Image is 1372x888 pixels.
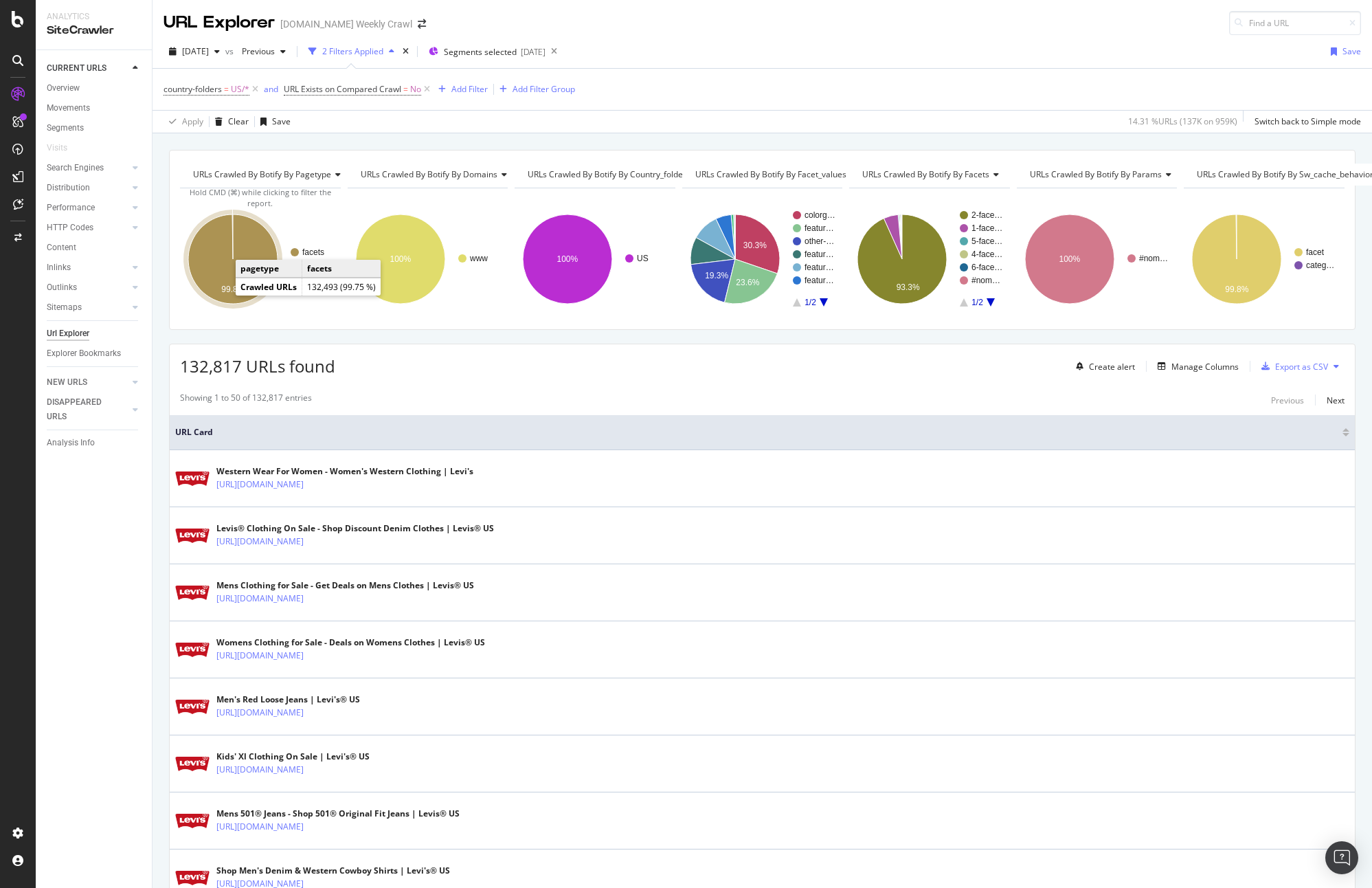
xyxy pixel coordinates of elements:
text: 4-face… [971,249,1002,259]
text: featur… [805,223,834,233]
span: 2025 Aug. 28th [182,45,209,57]
text: featur… [805,263,834,272]
text: 1-face… [971,223,1002,233]
div: CURRENT URLS [47,61,106,76]
a: Sitemaps [47,300,128,315]
text: 5-face… [971,236,1002,246]
a: NEW URLS [47,375,128,390]
div: A chart. [682,199,843,319]
button: Switch back to Simple mode [1249,111,1361,133]
div: Analytics [47,11,141,23]
div: and [264,83,278,95]
img: main image [175,586,210,600]
span: URLs Crawled By Botify By country_folders [528,168,690,180]
a: Content [47,241,142,255]
div: Sitemaps [47,300,82,315]
img: main image [175,757,210,771]
button: and [264,82,278,96]
input: Find a URL [1229,11,1361,35]
div: Distribution [47,181,90,195]
div: Western Wear For Women - Women's Western Clothing | Levi's [216,465,473,478]
span: URL Card [175,426,1339,439]
button: Next [1327,392,1345,408]
div: DISAPPEARED URLS [47,395,116,424]
span: No [410,80,421,99]
h4: URLs Crawled By Botify By country_folders [525,164,711,186]
div: 14.31 % URLs ( 137K on 959K ) [1128,115,1237,127]
div: Clear [228,115,249,127]
button: Save [1325,41,1361,63]
a: Url Explorer [47,326,142,341]
h4: URLs Crawled By Botify By facet_values [693,164,867,186]
div: Add Filter Group [513,83,575,95]
td: facets [302,260,381,278]
div: Save [272,115,291,127]
div: Switch back to Simple mode [1255,115,1361,127]
img: main image [175,529,210,543]
svg: A chart. [849,199,1010,319]
div: Segments [47,121,84,135]
div: NEW URLS [47,375,87,390]
a: [URL][DOMAIN_NAME] [216,535,304,548]
text: 100% [1059,254,1080,264]
span: country-folders [164,83,222,95]
div: A chart. [515,199,675,319]
span: vs [225,45,236,57]
td: pagetype [236,260,302,278]
span: Hold CMD (⌘) while clicking to filter the report. [190,187,331,208]
span: URLs Crawled By Botify By facets [862,168,989,180]
svg: A chart. [180,199,341,319]
a: [URL][DOMAIN_NAME] [216,649,304,663]
text: featur… [805,249,834,259]
text: 2-face… [971,210,1002,220]
div: URL Explorer [164,11,275,34]
div: Previous [1271,395,1304,406]
button: Apply [164,111,203,133]
div: Showing 1 to 50 of 132,817 entries [180,392,312,408]
img: main image [175,643,210,657]
div: Kids' Xl Clothing On Sale | Levi's® US [216,751,370,763]
span: = [224,83,229,95]
a: Explorer Bookmarks [47,346,142,361]
span: URLs Crawled By Botify By domains [361,168,497,180]
div: [DOMAIN_NAME] Weekly Crawl [280,17,412,31]
text: 1/2 [971,298,983,307]
a: Search Engines [47,161,128,175]
button: Save [255,111,291,133]
div: Levis® Clothing On Sale - Shop Discount Denim Clothes | Levis® US [216,522,494,535]
text: colorg… [805,210,835,220]
a: DISAPPEARED URLS [47,395,128,424]
img: main image [175,471,210,486]
div: Explorer Bookmarks [47,346,121,361]
text: facets [302,247,324,257]
a: Outlinks [47,280,128,295]
span: URLs Crawled By Botify By pagetype [193,168,331,180]
a: [URL][DOMAIN_NAME] [216,478,304,491]
h4: URLs Crawled By Botify By pagetype [190,164,352,186]
div: [DATE] [521,46,546,58]
div: Mens 501® Jeans - Shop 501® Original Fit Jeans | Levis® US [216,808,460,820]
div: A chart. [1017,199,1178,319]
div: Save [1342,45,1361,57]
div: Mens Clothing for Sale - Get Deals on Mens Clothes | Levis® US [216,579,474,592]
button: Add Filter Group [494,81,575,98]
div: Shop Men's Denim & Western Cowboy Shirts | Levi's® US [216,865,450,877]
text: other-… [805,236,834,246]
button: Previous [236,41,291,63]
button: Previous [1271,392,1304,408]
h4: URLs Crawled By Botify By domains [358,164,518,186]
a: Inlinks [47,260,128,275]
a: Overview [47,81,142,96]
span: 132,817 URLs found [180,355,335,377]
div: Export as CSV [1275,361,1328,373]
button: 2 Filters Applied [303,41,400,63]
div: Open Intercom Messenger [1325,841,1358,874]
div: Create alert [1089,361,1135,373]
text: 99.8% [221,285,245,294]
span: URLs Crawled By Botify By facet_values [695,168,846,180]
text: 6-face… [971,263,1002,272]
div: Analysis Info [47,436,95,450]
div: Inlinks [47,260,71,275]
